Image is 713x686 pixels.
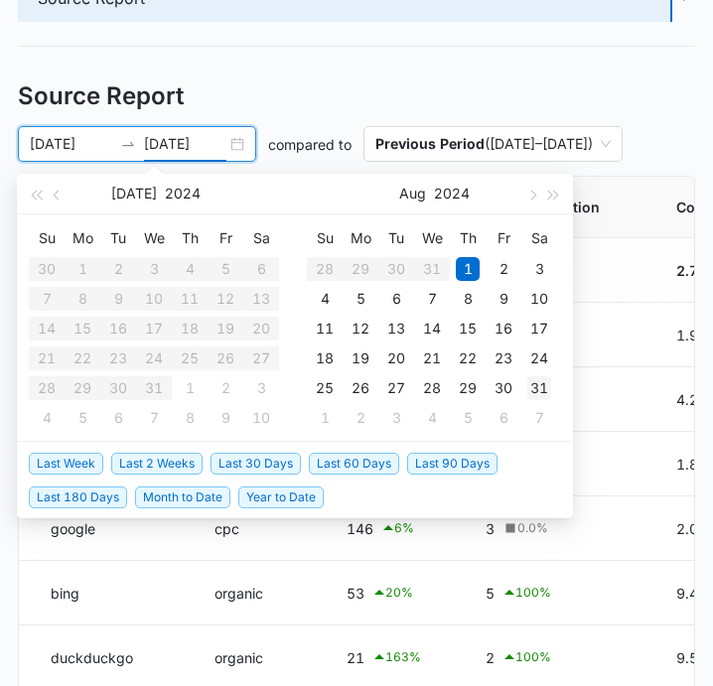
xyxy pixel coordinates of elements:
[191,561,323,625] td: organic
[208,403,243,433] td: 2024-08-09
[71,406,94,430] div: 5
[414,284,450,314] td: 2024-08-07
[375,127,611,161] span: ( [DATE] – [DATE] )
[371,645,421,669] div: 163 %
[486,284,521,314] td: 2024-08-09
[521,343,557,373] td: 2024-08-24
[343,403,378,433] td: 2024-09-02
[307,284,343,314] td: 2024-08-04
[100,222,136,254] th: Tu
[384,287,408,311] div: 6
[384,346,408,370] div: 20
[172,403,208,433] td: 2024-08-08
[307,343,343,373] td: 2024-08-18
[343,314,378,343] td: 2024-08-12
[450,314,486,343] td: 2024-08-15
[349,346,372,370] div: 19
[172,373,208,403] td: 2024-08-01
[450,373,486,403] td: 2024-08-29
[527,257,551,281] div: 3
[420,317,444,341] div: 14
[111,453,203,475] span: Last 2 Weeks
[521,373,557,403] td: 2024-08-31
[120,136,136,152] span: to
[420,406,444,430] div: 4
[527,376,551,400] div: 31
[313,287,337,311] div: 4
[120,136,136,152] span: swap-right
[414,403,450,433] td: 2024-09-04
[450,254,486,284] td: 2024-08-01
[521,222,557,254] th: Sa
[35,406,59,430] div: 4
[521,403,557,433] td: 2024-09-07
[420,376,444,400] div: 28
[456,376,480,400] div: 29
[378,403,414,433] td: 2024-09-03
[420,346,444,370] div: 21
[450,222,486,254] th: Th
[492,257,515,281] div: 2
[378,222,414,254] th: Tu
[378,314,414,343] td: 2024-08-13
[450,403,486,433] td: 2024-09-05
[243,403,279,433] td: 2024-08-10
[492,346,515,370] div: 23
[249,376,273,400] div: 3
[349,317,372,341] div: 12
[268,134,352,155] p: compared to
[30,133,112,155] input: Start date
[309,453,399,475] span: Last 60 Days
[142,406,166,430] div: 7
[100,403,136,433] td: 2024-08-06
[456,257,480,281] div: 1
[380,516,414,540] div: 6 %
[371,581,413,605] div: 20 %
[243,373,279,403] td: 2024-08-03
[343,222,378,254] th: Mo
[486,581,629,605] div: 5
[29,486,127,508] span: Last 180 Days
[307,314,343,343] td: 2024-08-11
[243,222,279,254] th: Sa
[172,222,208,254] th: Th
[111,174,157,213] button: [DATE]
[399,174,426,213] button: Aug
[486,254,521,284] td: 2024-08-02
[313,317,337,341] div: 11
[238,486,324,508] span: Year to Date
[492,376,515,400] div: 30
[136,403,172,433] td: 2024-08-07
[136,222,172,254] th: We
[384,406,408,430] div: 3
[521,254,557,284] td: 2024-08-03
[486,403,521,433] td: 2024-09-06
[29,403,65,433] td: 2024-08-04
[349,376,372,400] div: 26
[178,376,202,400] div: 1
[191,496,323,561] td: cpc
[521,284,557,314] td: 2024-08-10
[486,373,521,403] td: 2024-08-30
[375,135,485,152] p: Previous Period
[19,496,191,561] td: google
[343,284,378,314] td: 2024-08-05
[414,373,450,403] td: 2024-08-28
[450,284,486,314] td: 2024-08-08
[347,581,438,605] div: 53
[434,174,470,213] button: 2024
[486,314,521,343] td: 2024-08-16
[211,453,301,475] span: Last 30 Days
[527,287,551,311] div: 10
[492,287,515,311] div: 9
[307,403,343,433] td: 2024-09-01
[450,343,486,373] td: 2024-08-22
[307,373,343,403] td: 2024-08-25
[456,317,480,341] div: 15
[313,346,337,370] div: 18
[313,376,337,400] div: 25
[378,343,414,373] td: 2024-08-20
[208,373,243,403] td: 2024-08-02
[521,314,557,343] td: 2024-08-17
[144,133,226,155] input: End date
